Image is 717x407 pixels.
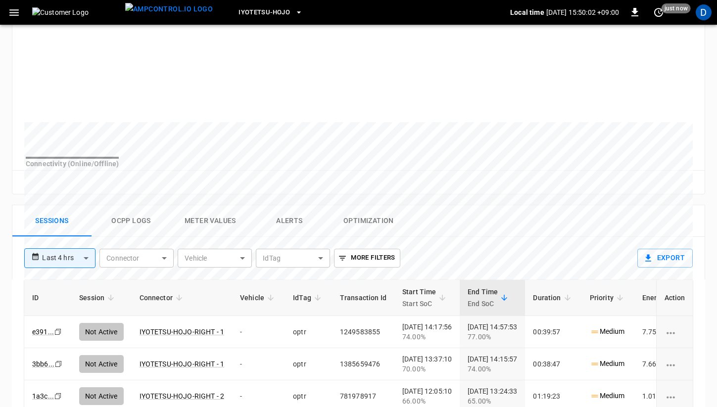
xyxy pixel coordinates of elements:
button: More Filters [334,249,400,268]
p: Start SoC [402,298,436,310]
p: Local time [510,7,544,17]
span: Iyotetsu-Hojo [239,7,290,18]
div: charging session options [664,359,685,369]
span: Vehicle [240,292,277,304]
th: Action [656,280,693,316]
div: charging session options [664,327,685,337]
img: Customer Logo [32,7,121,17]
button: Sessions [12,205,92,237]
span: End TimeEnd SoC [468,286,511,310]
p: End SoC [468,298,498,310]
button: Optimization [329,205,408,237]
img: ampcontrol.io logo [125,3,213,15]
span: Priority [590,292,626,304]
th: ID [24,280,71,316]
button: Iyotetsu-Hojo [235,3,307,22]
div: Start Time [402,286,436,310]
span: Start TimeStart SoC [402,286,449,310]
th: Transaction Id [332,280,394,316]
span: Energy [642,292,677,304]
span: Duration [533,292,574,304]
button: Alerts [250,205,329,237]
div: charging session options [664,391,685,401]
span: Connector [140,292,186,304]
button: set refresh interval [651,4,667,20]
button: Ocpp logs [92,205,171,237]
p: [DATE] 15:50:02 +09:00 [546,7,619,17]
span: Session [79,292,117,304]
span: just now [662,3,691,13]
span: IdTag [293,292,324,304]
div: End Time [468,286,498,310]
div: profile-icon [696,4,712,20]
button: Export [637,249,693,268]
button: Meter Values [171,205,250,237]
div: Last 4 hrs [42,249,96,268]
